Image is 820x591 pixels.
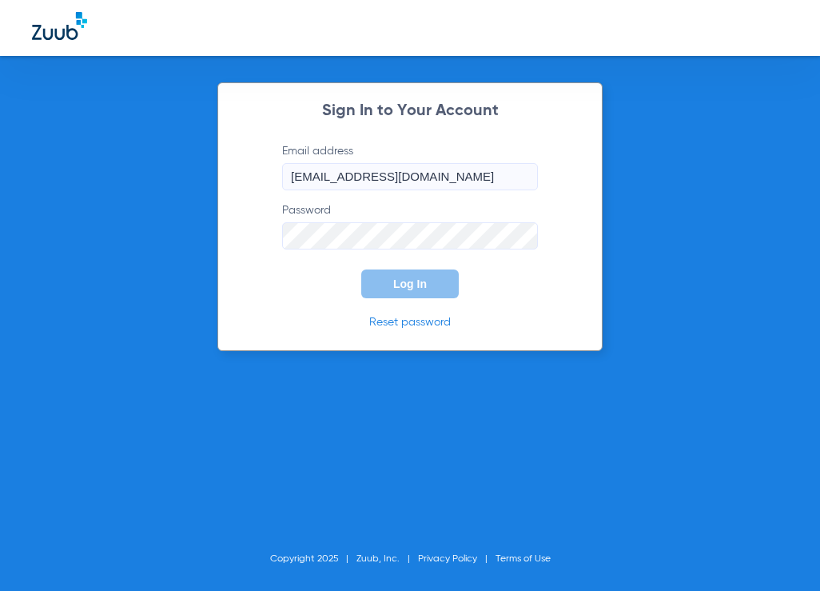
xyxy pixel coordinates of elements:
[270,551,356,567] li: Copyright 2025
[282,143,538,190] label: Email address
[369,317,451,328] a: Reset password
[282,222,538,250] input: Password
[282,163,538,190] input: Email address
[32,12,87,40] img: Zuub Logo
[418,554,477,564] a: Privacy Policy
[496,554,551,564] a: Terms of Use
[356,551,418,567] li: Zuub, Inc.
[361,270,459,298] button: Log In
[282,202,538,250] label: Password
[393,278,427,290] span: Log In
[258,103,562,119] h2: Sign In to Your Account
